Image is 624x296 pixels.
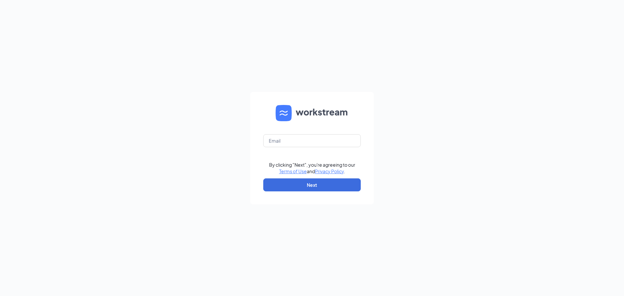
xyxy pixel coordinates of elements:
a: Terms of Use [279,168,307,174]
div: By clicking "Next", you're agreeing to our and . [269,161,355,174]
button: Next [263,178,361,191]
a: Privacy Policy [315,168,344,174]
img: WS logo and Workstream text [276,105,348,121]
input: Email [263,134,361,147]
